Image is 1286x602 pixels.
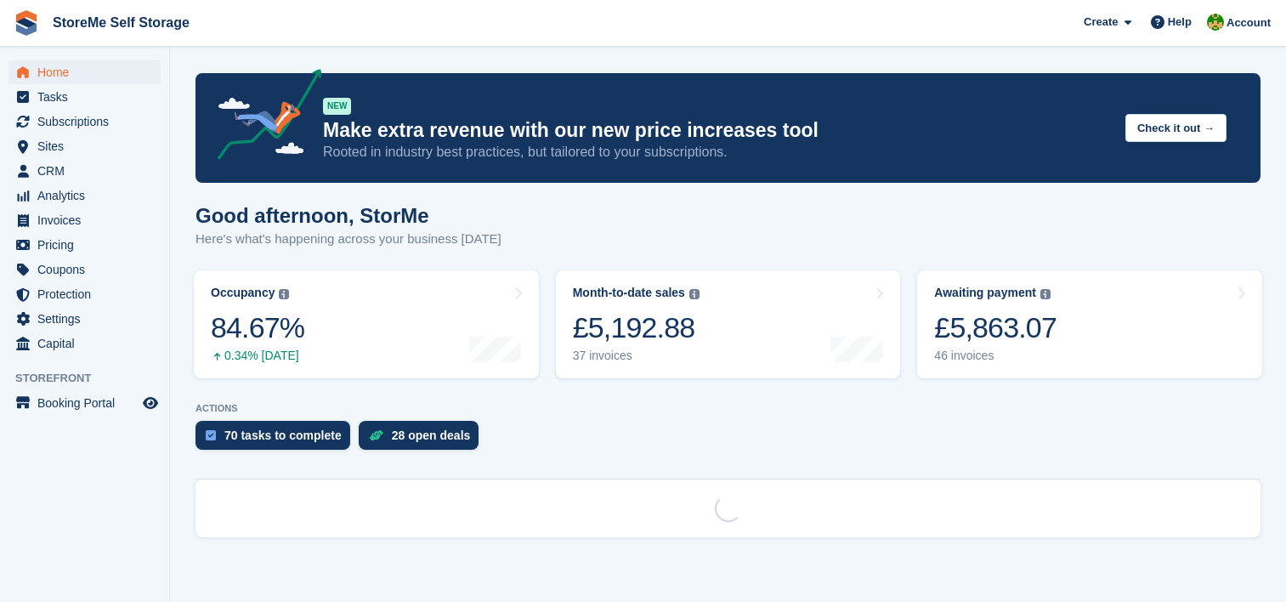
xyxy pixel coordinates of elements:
[195,230,501,249] p: Here's what's happening across your business [DATE]
[1168,14,1192,31] span: Help
[1125,114,1227,142] button: Check it out →
[917,270,1262,378] a: Awaiting payment £5,863.07 46 invoices
[140,393,161,413] a: Preview store
[556,270,901,378] a: Month-to-date sales £5,192.88 37 invoices
[934,310,1057,345] div: £5,863.07
[369,429,383,441] img: deal-1b604bf984904fb50ccaf53a9ad4b4a5d6e5aea283cecdc64d6e3604feb123c2.svg
[1040,289,1051,299] img: icon-info-grey-7440780725fd019a000dd9b08b2336e03edf1995a4989e88bcd33f0948082b44.svg
[37,233,139,257] span: Pricing
[8,332,161,355] a: menu
[934,286,1036,300] div: Awaiting payment
[211,310,304,345] div: 84.67%
[14,10,39,36] img: stora-icon-8386f47178a22dfd0bd8f6a31ec36ba5ce8667c1dd55bd0f319d3a0aa187defe.svg
[323,98,351,115] div: NEW
[1207,14,1224,31] img: StorMe
[37,159,139,183] span: CRM
[206,430,216,440] img: task-75834270c22a3079a89374b754ae025e5fb1db73e45f91037f5363f120a921f8.svg
[37,332,139,355] span: Capital
[8,110,161,133] a: menu
[689,289,700,299] img: icon-info-grey-7440780725fd019a000dd9b08b2336e03edf1995a4989e88bcd33f0948082b44.svg
[194,270,539,378] a: Occupancy 84.67% 0.34% [DATE]
[224,429,342,442] div: 70 tasks to complete
[46,9,196,37] a: StoreMe Self Storage
[195,403,1261,414] p: ACTIONS
[195,204,501,227] h1: Good afternoon, StorMe
[279,289,289,299] img: icon-info-grey-7440780725fd019a000dd9b08b2336e03edf1995a4989e88bcd33f0948082b44.svg
[573,310,700,345] div: £5,192.88
[1084,14,1118,31] span: Create
[8,85,161,109] a: menu
[15,370,169,387] span: Storefront
[8,208,161,232] a: menu
[37,282,139,306] span: Protection
[211,349,304,363] div: 0.34% [DATE]
[37,208,139,232] span: Invoices
[37,258,139,281] span: Coupons
[323,143,1112,162] p: Rooted in industry best practices, but tailored to your subscriptions.
[8,307,161,331] a: menu
[37,110,139,133] span: Subscriptions
[359,421,488,458] a: 28 open deals
[8,134,161,158] a: menu
[195,421,359,458] a: 70 tasks to complete
[8,60,161,84] a: menu
[8,282,161,306] a: menu
[573,349,700,363] div: 37 invoices
[8,233,161,257] a: menu
[37,391,139,415] span: Booking Portal
[37,184,139,207] span: Analytics
[211,286,275,300] div: Occupancy
[37,134,139,158] span: Sites
[8,258,161,281] a: menu
[934,349,1057,363] div: 46 invoices
[573,286,685,300] div: Month-to-date sales
[8,184,161,207] a: menu
[8,159,161,183] a: menu
[203,69,322,166] img: price-adjustments-announcement-icon-8257ccfd72463d97f412b2fc003d46551f7dbcb40ab6d574587a9cd5c0d94...
[37,307,139,331] span: Settings
[37,85,139,109] span: Tasks
[8,391,161,415] a: menu
[37,60,139,84] span: Home
[1227,14,1271,31] span: Account
[323,118,1112,143] p: Make extra revenue with our new price increases tool
[392,429,471,442] div: 28 open deals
